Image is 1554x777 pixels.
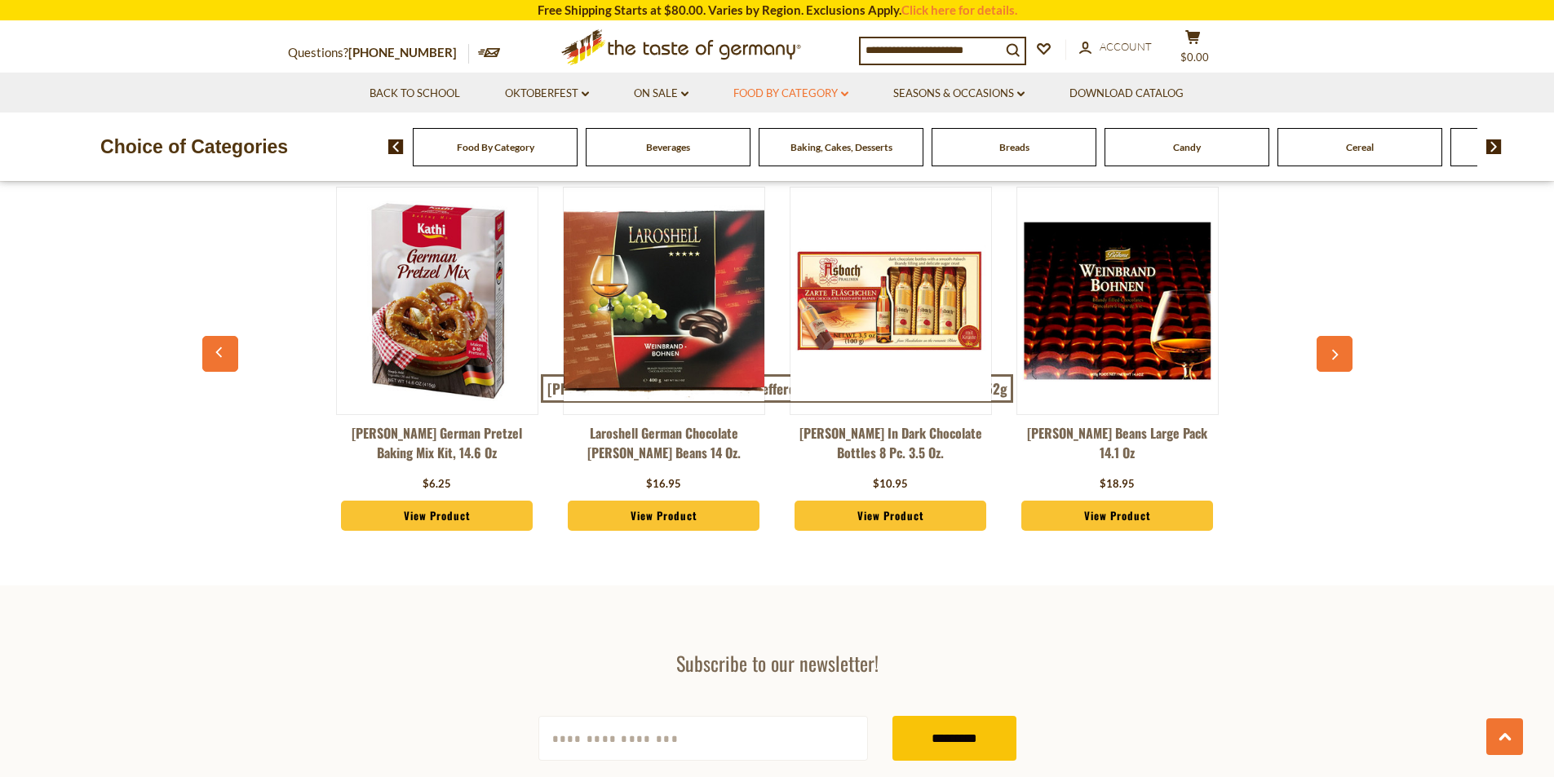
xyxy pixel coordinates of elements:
[646,141,690,153] a: Beverages
[563,423,765,472] a: Laroshell German Chocolate [PERSON_NAME] Beans 14 oz.
[1180,51,1209,64] span: $0.00
[457,141,534,153] a: Food By Category
[646,476,681,492] div: $16.95
[538,651,1016,675] h3: Subscribe to our newsletter!
[1346,141,1374,153] a: Cereal
[901,2,1017,17] a: Click here for details.
[790,201,991,401] img: Asbach Brandy in Dark Chocolate Bottles 8 pc. 3.5 oz.
[873,476,908,492] div: $10.95
[568,501,760,532] a: View Product
[341,501,533,532] a: View Product
[505,85,589,103] a: Oktoberfest
[564,201,764,401] img: Laroshell German Chocolate Brandy Beans 14 oz.
[790,141,892,153] a: Baking, Cakes, Desserts
[733,85,848,103] a: Food By Category
[337,201,538,401] img: Kathi German Pretzel Baking Mix Kit, 14.6 oz
[893,85,1025,103] a: Seasons & Occasions
[1016,423,1219,472] a: [PERSON_NAME] Beans Large Pack 14.1 oz
[795,501,987,532] a: View Product
[999,141,1029,153] a: Breads
[1100,40,1152,53] span: Account
[336,423,538,472] a: [PERSON_NAME] German Pretzel Baking Mix Kit, 14.6 oz
[634,85,688,103] a: On Sale
[388,139,404,154] img: previous arrow
[790,423,992,472] a: [PERSON_NAME] in Dark Chocolate Bottles 8 pc. 3.5 oz.
[370,85,460,103] a: Back to School
[1017,201,1218,401] img: Boehme Brandy Beans Large Pack 14.1 oz
[1486,139,1502,154] img: next arrow
[1069,85,1184,103] a: Download Catalog
[1100,476,1135,492] div: $18.95
[1021,501,1214,532] a: View Product
[423,476,451,492] div: $6.25
[288,42,469,64] p: Questions?
[348,45,457,60] a: [PHONE_NUMBER]
[1169,29,1218,70] button: $0.00
[1079,38,1152,56] a: Account
[1173,141,1201,153] a: Candy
